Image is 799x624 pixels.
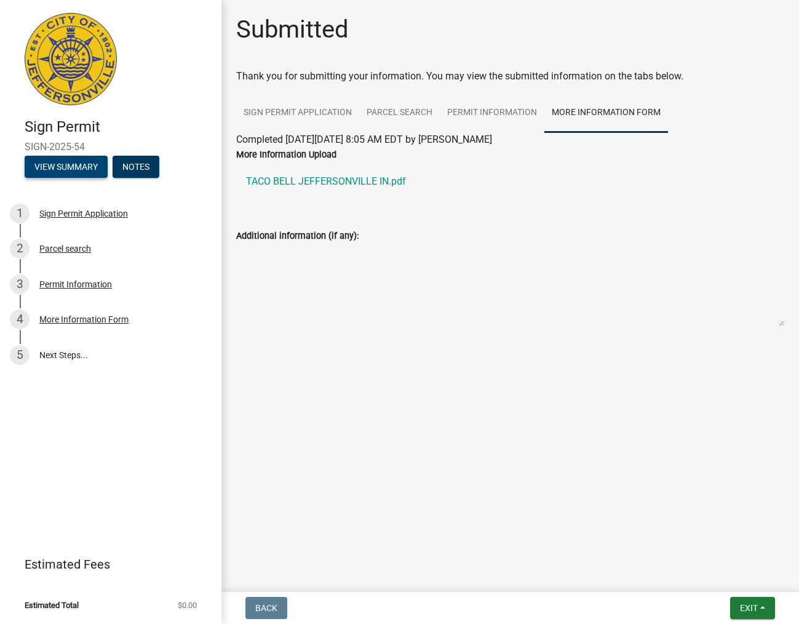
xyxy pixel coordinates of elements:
div: 3 [10,274,30,294]
wm-modal-confirm: Notes [113,162,159,172]
div: Thank you for submitting your information. You may view the submitted information on the tabs below. [236,69,784,84]
a: Permit Information [440,94,544,133]
label: More Information Upload [236,151,336,159]
a: Sign Permit Application [236,94,359,133]
div: 2 [10,239,30,258]
a: TACO BELL JEFFERSONVILLE IN.pdf [236,167,784,196]
a: More Information Form [544,94,668,133]
div: 4 [10,310,30,329]
span: Completed [DATE][DATE] 8:05 AM EDT by [PERSON_NAME] [236,134,492,145]
button: Exit [730,597,775,619]
span: Exit [740,603,758,613]
wm-modal-confirm: Summary [25,162,108,172]
h1: Submitted [236,15,349,44]
h4: Sign Permit [25,118,212,136]
img: City of Jeffersonville, Indiana [25,13,117,105]
button: View Summary [25,156,108,178]
div: More Information Form [39,315,129,324]
a: Parcel search [359,94,440,133]
button: Back [245,597,287,619]
span: SIGN-2025-54 [25,141,197,153]
div: Sign Permit Application [39,209,128,218]
a: Estimated Fees [10,552,202,577]
div: Parcel search [39,244,91,253]
div: 1 [10,204,30,223]
div: Permit Information [39,280,112,289]
span: Back [255,603,277,613]
div: 5 [10,345,30,365]
label: Additional information (if any): [236,232,359,241]
span: $0.00 [178,601,197,609]
span: Estimated Total [25,601,79,609]
button: Notes [113,156,159,178]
